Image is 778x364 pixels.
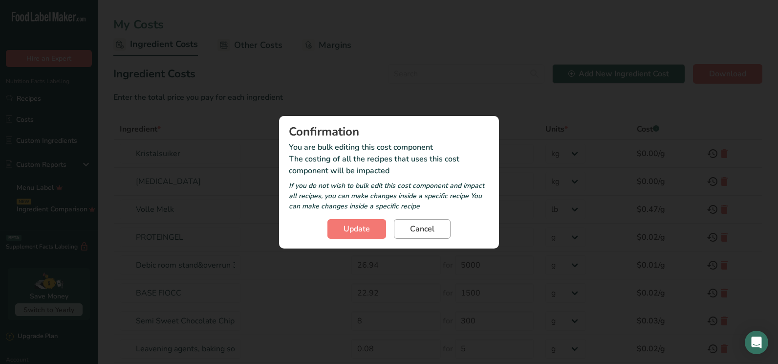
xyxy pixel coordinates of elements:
button: Cancel [394,219,451,239]
div: Confirmation [289,126,489,137]
p: You are bulk editing this cost component The costing of all the recipes that uses this cost compo... [289,141,489,211]
div: Open Intercom Messenger [745,331,768,354]
div: If you do not wish to bulk edit this cost component and impact all recipes, you can make changes ... [289,181,489,211]
span: Cancel [410,223,434,235]
button: Update [327,219,386,239]
span: Update [344,223,370,235]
